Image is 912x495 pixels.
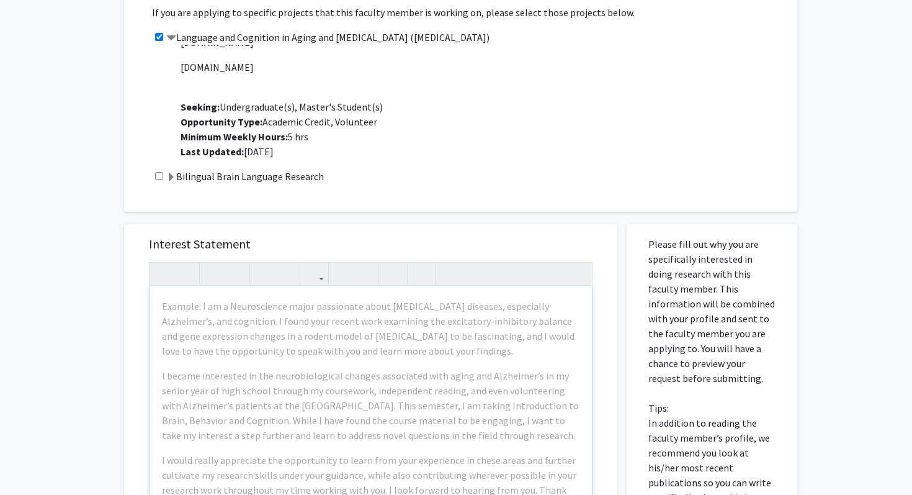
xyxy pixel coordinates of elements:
label: Bilingual Brain Language Research [166,169,324,184]
button: Link [303,263,325,284]
button: Remove format [382,263,404,284]
iframe: Chat [9,439,53,486]
p: I became interested in the neurobiological changes associated with aging and Alzheimer’s in my se... [162,368,579,443]
button: Emphasis (Ctrl + I) [225,263,246,284]
p: If you are applying to specific projects that this faculty member is working on, please select th... [152,5,785,20]
button: Subscript [275,263,297,284]
button: Insert horizontal rule [411,263,432,284]
label: Language and Cognition in Aging and [MEDICAL_DATA] ([MEDICAL_DATA]) [166,30,490,45]
button: Ordered list [354,263,375,284]
p: Example: I am a Neuroscience major passionate about [MEDICAL_DATA] diseases, especially Alzheimer... [162,299,579,358]
h5: Interest Statement [149,237,592,252]
b: Last Updated: [181,145,244,158]
span: 5 hrs [181,130,308,143]
button: Redo (Ctrl + Y) [174,263,196,284]
span: [DATE] [181,145,274,158]
span: Undergraduate(s), Master's Student(s) [181,101,383,113]
button: Unordered list [332,263,354,284]
button: Superscript [253,263,275,284]
span: Academic Credit, Volunteer [181,116,377,128]
b: Seeking: [181,101,220,113]
p: [DOMAIN_NAME] [181,60,785,75]
b: Opportunity Type: [181,116,262,128]
button: Undo (Ctrl + Z) [153,263,174,284]
button: Strong (Ctrl + B) [203,263,225,284]
button: Fullscreen [567,263,589,284]
b: Minimum Weekly Hours: [181,130,288,143]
